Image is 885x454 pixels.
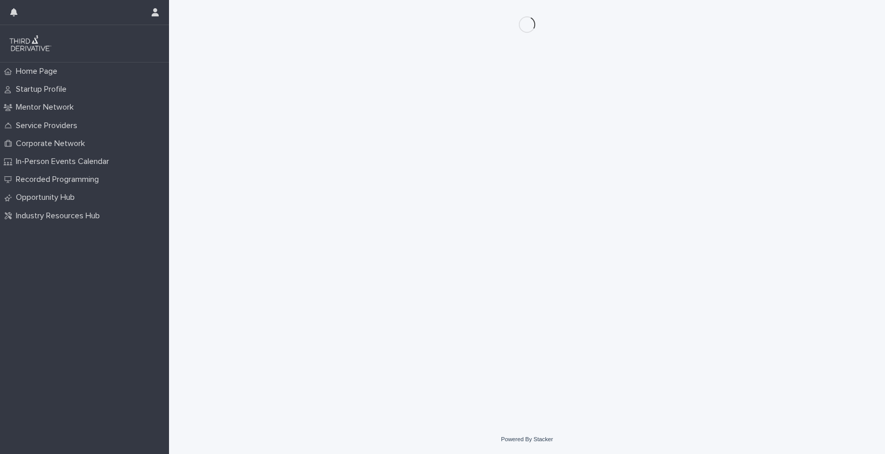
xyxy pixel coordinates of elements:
[12,102,82,112] p: Mentor Network
[12,85,75,94] p: Startup Profile
[12,193,83,202] p: Opportunity Hub
[12,211,108,221] p: Industry Resources Hub
[12,139,93,149] p: Corporate Network
[501,436,553,442] a: Powered By Stacker
[12,121,86,131] p: Service Providers
[8,33,53,54] img: q0dI35fxT46jIlCv2fcp
[12,157,117,167] p: In-Person Events Calendar
[12,175,107,184] p: Recorded Programming
[12,67,66,76] p: Home Page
